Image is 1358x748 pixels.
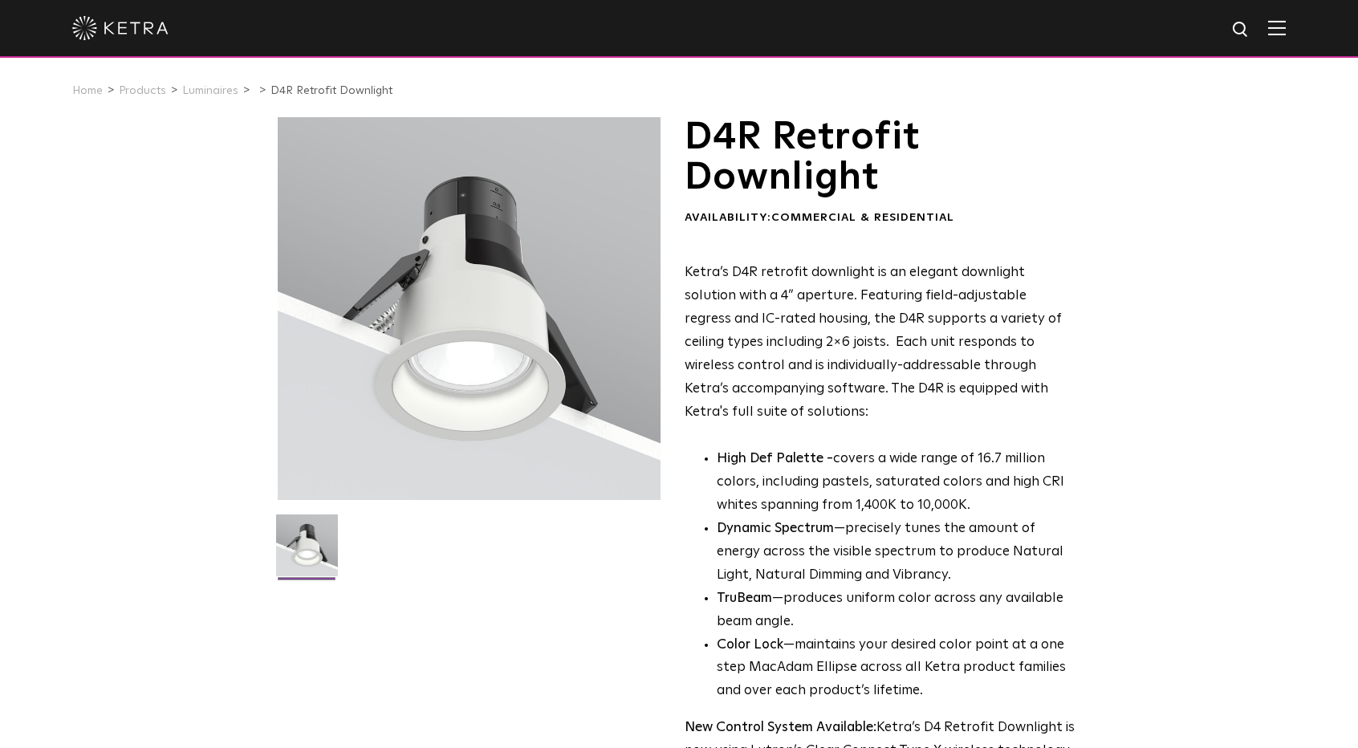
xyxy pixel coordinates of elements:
strong: Color Lock [717,638,783,652]
a: D4R Retrofit Downlight [270,85,392,96]
img: D4R Retrofit Downlight [276,514,338,588]
a: Home [72,85,103,96]
a: Luminaires [182,85,238,96]
li: —produces uniform color across any available beam angle. [717,587,1075,634]
span: Commercial & Residential [771,212,954,223]
img: ketra-logo-2019-white [72,16,169,40]
p: covers a wide range of 16.7 million colors, including pastels, saturated colors and high CRI whit... [717,448,1075,518]
strong: New Control System Available: [685,721,876,734]
div: Availability: [685,210,1075,226]
h1: D4R Retrofit Downlight [685,117,1075,198]
a: Products [119,85,166,96]
li: —precisely tunes the amount of energy across the visible spectrum to produce Natural Light, Natur... [717,518,1075,587]
p: Ketra’s D4R retrofit downlight is an elegant downlight solution with a 4” aperture. Featuring fie... [685,262,1075,424]
img: search icon [1231,20,1251,40]
strong: High Def Palette - [717,452,833,465]
img: Hamburger%20Nav.svg [1268,20,1286,35]
li: —maintains your desired color point at a one step MacAdam Ellipse across all Ketra product famili... [717,634,1075,704]
strong: TruBeam [717,591,772,605]
strong: Dynamic Spectrum [717,522,834,535]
